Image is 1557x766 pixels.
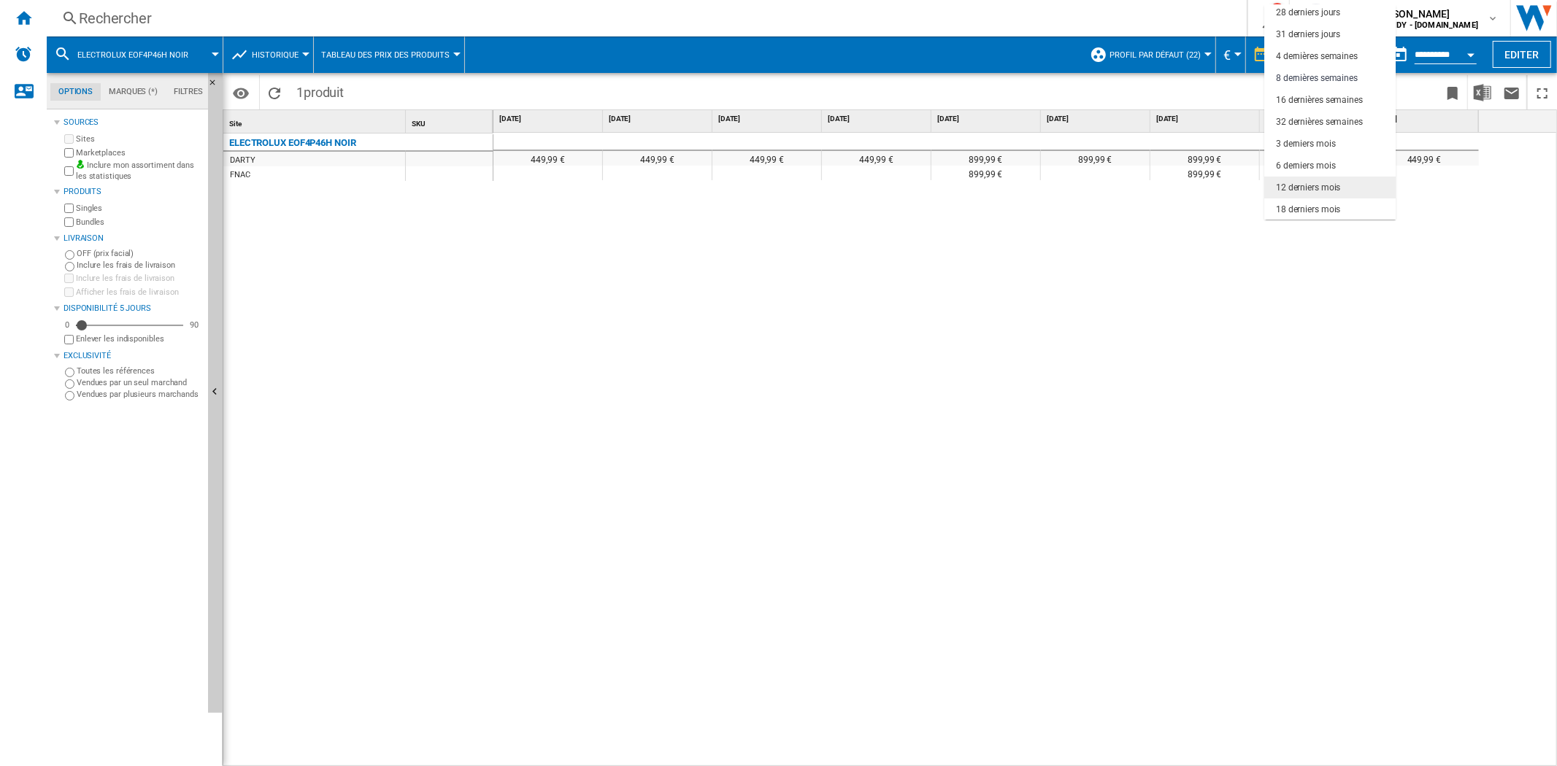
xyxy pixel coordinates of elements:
[1276,72,1358,85] div: 8 dernières semaines
[1276,28,1340,41] div: 31 derniers jours
[1276,160,1336,172] div: 6 derniers mois
[1276,116,1363,128] div: 32 dernières semaines
[1276,7,1340,19] div: 28 derniers jours
[1276,204,1340,216] div: 18 derniers mois
[1276,94,1363,107] div: 16 dernières semaines
[1276,138,1336,150] div: 3 derniers mois
[1276,50,1358,63] div: 4 dernières semaines
[1276,182,1340,194] div: 12 derniers mois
